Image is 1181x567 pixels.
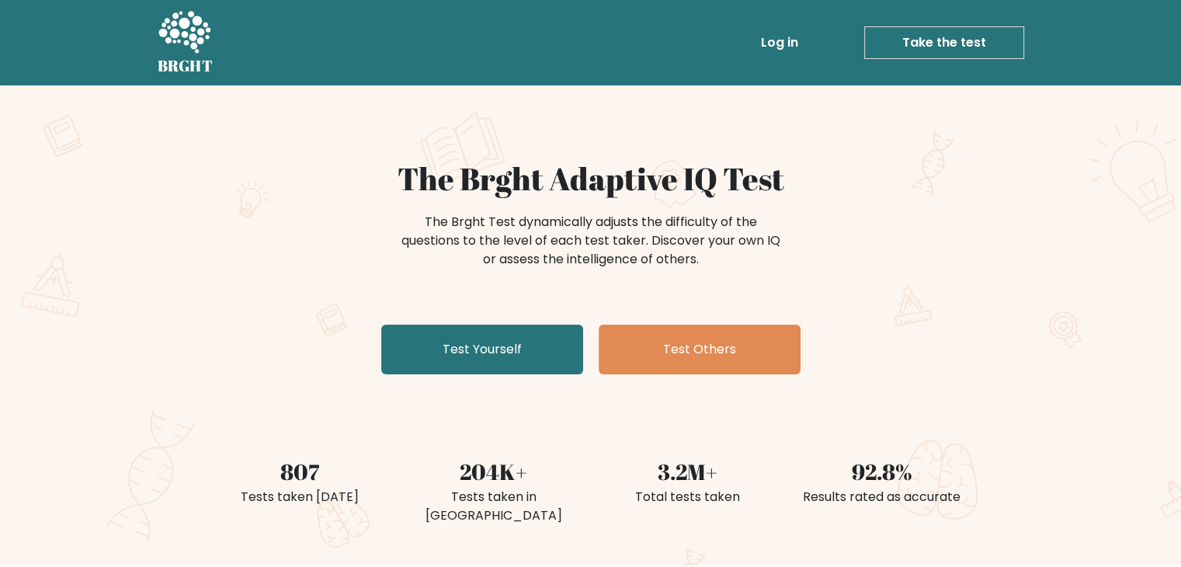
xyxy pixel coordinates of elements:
[599,325,801,374] a: Test Others
[212,488,387,506] div: Tests taken [DATE]
[794,488,970,506] div: Results rated as accurate
[794,455,970,488] div: 92.8%
[864,26,1024,59] a: Take the test
[406,455,582,488] div: 204K+
[381,325,583,374] a: Test Yourself
[158,6,214,79] a: BRGHT
[406,488,582,525] div: Tests taken in [GEOGRAPHIC_DATA]
[212,160,970,197] h1: The Brght Adaptive IQ Test
[212,455,387,488] div: 807
[397,213,785,269] div: The Brght Test dynamically adjusts the difficulty of the questions to the level of each test take...
[600,488,776,506] div: Total tests taken
[158,57,214,75] h5: BRGHT
[755,27,804,58] a: Log in
[600,455,776,488] div: 3.2M+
